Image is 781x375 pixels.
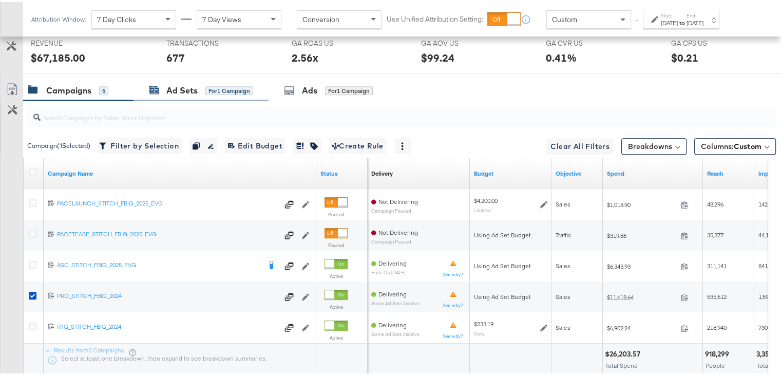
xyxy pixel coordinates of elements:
div: [DATE] [687,17,703,25]
span: 7 Day Views [202,13,241,22]
div: [DATE] [661,17,678,25]
span: Sales [556,291,570,298]
span: Total [757,360,770,367]
a: The maximum amount you're willing to spend on your ads, on average each day or over the lifetime ... [474,167,547,176]
a: PACELAUNCH_STITCH_FBIG_2025_EVG [57,197,278,208]
a: Shows the current state of your Ad Campaign. [320,167,364,176]
span: 535,612 [707,291,727,298]
div: 918,299 [705,347,732,357]
span: $319.86 [607,230,677,237]
span: $11,618.64 [607,291,677,299]
span: Not Delivering [378,227,418,234]
div: for 1 Campaign [205,84,253,93]
sub: Daily [474,328,485,334]
span: 48,296 [707,198,723,206]
span: $6,902.24 [607,322,677,330]
span: Sales [556,260,570,268]
sub: Some Ad Sets Inactive [371,329,420,335]
label: Start: [661,10,678,17]
strong: to [678,17,687,25]
span: GA CVR US [546,36,623,46]
span: 7 Day Clicks [97,13,136,22]
input: Search Campaigns by Name, ID or Objective [41,101,709,121]
div: PACETEASE_STITCH_FBIG_2025_EVG [57,228,278,236]
span: $6,343.93 [607,260,677,268]
span: 730,617 [758,322,778,329]
a: Your campaign's objective. [556,167,599,176]
span: Filter by Selection [101,138,179,151]
div: $0.21 [671,48,698,63]
div: Attribution Window: [31,14,86,21]
span: Delivering [378,257,407,265]
label: Active [325,332,348,339]
span: Conversion [302,13,339,22]
span: ↑ [632,17,642,21]
span: Delivering [378,319,407,327]
sub: Campaign Paused [371,206,418,212]
label: End: [687,10,703,17]
span: Total Spend [605,360,638,367]
span: Not Delivering [378,196,418,203]
div: Using Ad Set Budget [474,291,547,299]
sub: ends on [DATE] [371,268,407,273]
label: Use Unified Attribution Setting: [387,12,483,22]
div: PACELAUNCH_STITCH_FBIG_2025_EVG [57,197,278,205]
span: 44,154 [758,229,775,237]
label: Paused [325,240,348,247]
span: Create Rule [332,138,384,151]
label: Paused [325,209,348,216]
span: Columns: [701,139,761,149]
span: Custom [734,140,761,149]
div: Campaigns [46,83,91,95]
a: The number of people your ad was served to. [707,167,750,176]
a: The total amount spent to date. [607,167,699,176]
div: Ad Sets [166,83,198,95]
a: Reflects the ability of your Ad Campaign to achieve delivery based on ad states, schedule and bud... [371,167,393,176]
div: ASC_STITCH_FBIG_2025_EVG [57,259,260,267]
span: Sales [556,198,570,206]
span: GA AOV US [421,36,498,46]
div: Ads [302,83,317,95]
div: Using Ad Set Budget [474,260,547,268]
span: Edit Budget [228,138,282,151]
div: $99.24 [421,48,454,63]
span: Sales [556,322,570,329]
div: for 1 Campaign [325,84,373,93]
div: $26,203.57 [605,347,643,357]
button: Create Rule [329,136,387,152]
button: Breakdowns [621,136,687,153]
sub: Campaign Paused [371,237,418,242]
div: 677 [166,48,185,63]
a: PACETEASE_STITCH_FBIG_2025_EVG [57,228,278,238]
span: Custom [552,13,577,22]
div: RTG_STITCH_FBIG_2024 [57,321,278,329]
div: Campaign ( 1 Selected) [27,139,90,148]
span: 841,732 [758,260,778,268]
a: PRO_STITCH_FBIG_2024 [57,290,278,300]
sub: Lifetime [474,205,491,211]
span: 142,298 [758,198,778,206]
div: 0.41% [546,48,577,63]
div: $233.19 [474,318,493,326]
span: People [706,360,725,367]
a: Your campaign name. [48,167,312,176]
div: 2.56x [292,48,318,63]
span: 311,141 [707,260,727,268]
div: Delivery [371,167,393,176]
a: ASC_STITCH_FBIG_2025_EVG [57,259,260,269]
sub: Some Ad Sets Inactive [371,298,420,304]
label: Active [325,271,348,277]
button: Columns:Custom [694,136,776,153]
span: Clear All Filters [550,138,609,151]
div: 5 [99,84,108,93]
span: GA CPS US [671,36,748,46]
div: PRO_STITCH_FBIG_2024 [57,290,278,298]
span: Delivering [378,288,407,296]
span: $1,018.90 [607,199,677,207]
div: $4,200.00 [474,195,498,203]
a: RTG_STITCH_FBIG_2024 [57,321,278,331]
div: $67,185.00 [31,48,85,63]
div: Using Ad Set Budget [474,229,547,237]
span: REVENUE [31,36,108,46]
span: 218,940 [707,322,727,329]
